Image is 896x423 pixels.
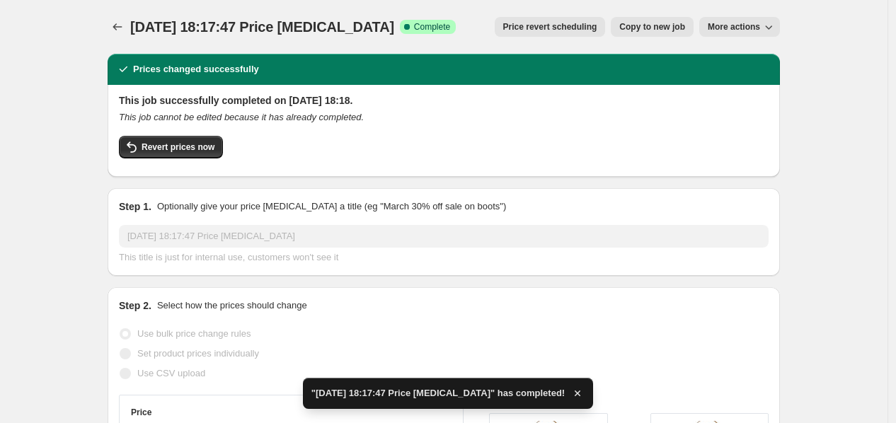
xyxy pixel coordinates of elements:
[130,19,394,35] span: [DATE] 18:17:47 Price [MEDICAL_DATA]
[137,348,259,359] span: Set product prices individually
[131,407,151,418] h3: Price
[119,199,151,214] h2: Step 1.
[142,141,214,153] span: Revert prices now
[611,17,694,37] button: Copy to new job
[119,225,769,248] input: 30% off holiday sale
[119,299,151,313] h2: Step 2.
[119,112,364,122] i: This job cannot be edited because it has already completed.
[489,395,769,406] h6: STOREFRONT EXAMPLE
[619,21,685,33] span: Copy to new job
[708,21,760,33] span: More actions
[503,21,597,33] span: Price revert scheduling
[495,17,606,37] button: Price revert scheduling
[414,21,450,33] span: Complete
[119,252,338,262] span: This title is just for internal use, customers won't see it
[137,328,251,339] span: Use bulk price change rules
[137,368,205,378] span: Use CSV upload
[157,299,307,313] p: Select how the prices should change
[311,386,565,400] span: "[DATE] 18:17:47 Price [MEDICAL_DATA]" has completed!
[119,136,223,158] button: Revert prices now
[699,17,780,37] button: More actions
[157,199,506,214] p: Optionally give your price [MEDICAL_DATA] a title (eg "March 30% off sale on boots")
[133,62,259,76] h2: Prices changed successfully
[119,93,769,108] h2: This job successfully completed on [DATE] 18:18.
[108,17,127,37] button: Price change jobs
